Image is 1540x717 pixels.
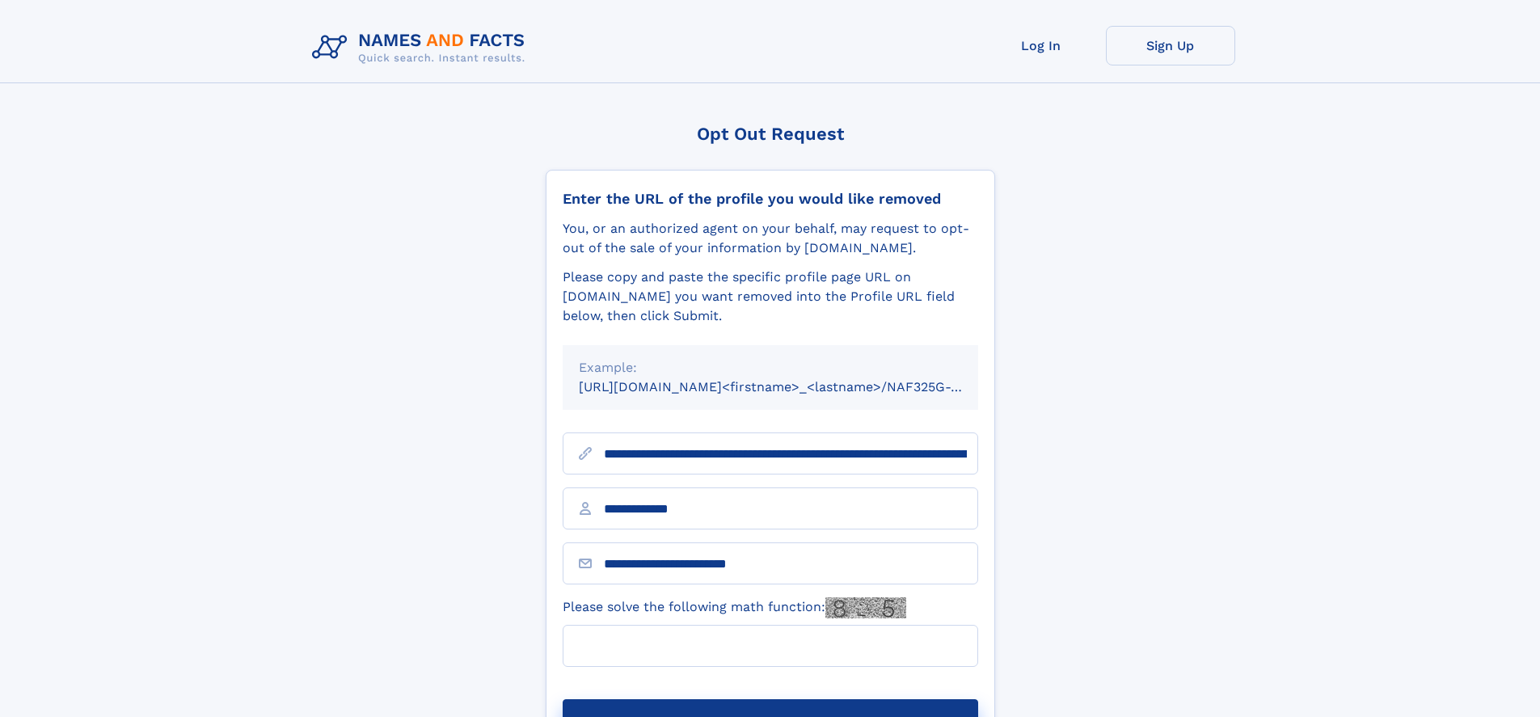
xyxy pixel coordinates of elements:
[563,190,978,208] div: Enter the URL of the profile you would like removed
[1106,26,1235,65] a: Sign Up
[546,124,995,144] div: Opt Out Request
[306,26,538,70] img: Logo Names and Facts
[563,268,978,326] div: Please copy and paste the specific profile page URL on [DOMAIN_NAME] you want removed into the Pr...
[563,597,906,618] label: Please solve the following math function:
[579,379,1009,394] small: [URL][DOMAIN_NAME]<firstname>_<lastname>/NAF325G-xxxxxxxx
[579,358,962,377] div: Example:
[977,26,1106,65] a: Log In
[563,219,978,258] div: You, or an authorized agent on your behalf, may request to opt-out of the sale of your informatio...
